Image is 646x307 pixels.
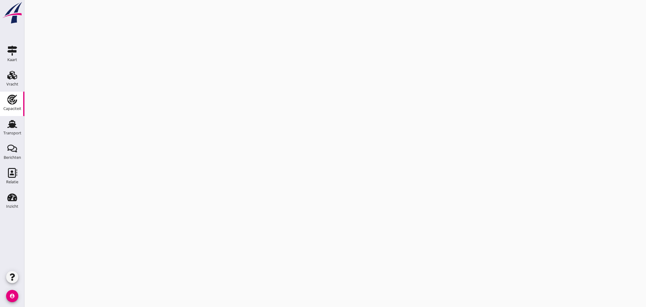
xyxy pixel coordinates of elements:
div: Capaciteit [3,107,21,111]
img: logo-small.a267ee39.svg [1,2,23,24]
div: Berichten [4,155,21,159]
div: Kaart [7,58,17,62]
div: Transport [3,131,21,135]
div: Relatie [6,180,18,184]
div: Vracht [6,82,18,86]
i: account_circle [6,290,18,302]
div: Inzicht [6,204,18,208]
